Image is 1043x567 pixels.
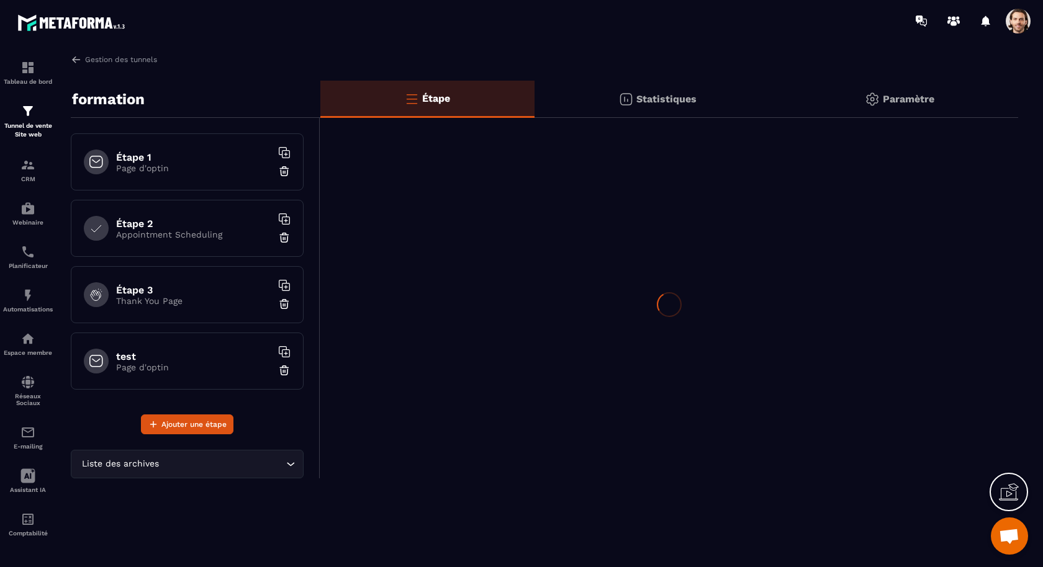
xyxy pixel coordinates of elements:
p: Tableau de bord [3,78,53,85]
a: Gestion des tunnels [71,54,157,65]
img: accountant [20,512,35,527]
img: email [20,425,35,440]
h6: Étape 1 [116,151,271,163]
p: Page d'optin [116,362,271,372]
a: Assistant IA [3,459,53,502]
a: emailemailE-mailing [3,416,53,459]
img: trash [278,298,291,310]
a: automationsautomationsAutomatisations [3,279,53,322]
p: Réseaux Sociaux [3,393,53,406]
img: scheduler [20,244,35,259]
span: Liste des archives [79,457,161,471]
p: Automatisations [3,306,53,313]
a: automationsautomationsWebinaire [3,192,53,235]
div: Search for option [71,450,304,478]
img: social-network [20,375,35,390]
p: Appointment Scheduling [116,230,271,239]
a: accountantaccountantComptabilité [3,502,53,546]
img: automations [20,201,35,216]
img: formation [20,158,35,172]
input: Search for option [161,457,283,471]
p: Webinaire [3,219,53,226]
img: trash [278,231,291,244]
a: automationsautomationsEspace membre [3,322,53,365]
img: formation [20,104,35,118]
img: automations [20,331,35,346]
p: CRM [3,176,53,182]
img: arrow [71,54,82,65]
p: formation [72,87,145,112]
div: Ouvrir le chat [991,517,1028,555]
a: schedulerschedulerPlanificateur [3,235,53,279]
img: bars-o.4a397970.svg [404,91,419,106]
p: Page d'optin [116,163,271,173]
img: formation [20,60,35,75]
p: Paramètre [883,93,934,105]
p: Planificateur [3,262,53,269]
img: trash [278,165,291,177]
p: Étape [422,92,450,104]
span: Ajouter une étape [161,418,227,431]
button: Ajouter une étape [141,414,233,434]
img: stats.20deebd0.svg [618,92,633,107]
p: Thank You Page [116,296,271,306]
a: formationformationTunnel de vente Site web [3,94,53,148]
img: setting-gr.5f69749f.svg [865,92,880,107]
p: E-mailing [3,443,53,450]
a: formationformationTableau de bord [3,51,53,94]
a: social-networksocial-networkRéseaux Sociaux [3,365,53,416]
h6: Étape 3 [116,284,271,296]
p: Espace membre [3,349,53,356]
a: formationformationCRM [3,148,53,192]
p: Comptabilité [3,530,53,537]
img: trash [278,364,291,377]
img: automations [20,288,35,303]
p: Tunnel de vente Site web [3,122,53,139]
p: Assistant IA [3,486,53,493]
h6: Étape 2 [116,218,271,230]
img: logo [17,11,129,34]
p: Statistiques [636,93,697,105]
h6: test [116,350,271,362]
